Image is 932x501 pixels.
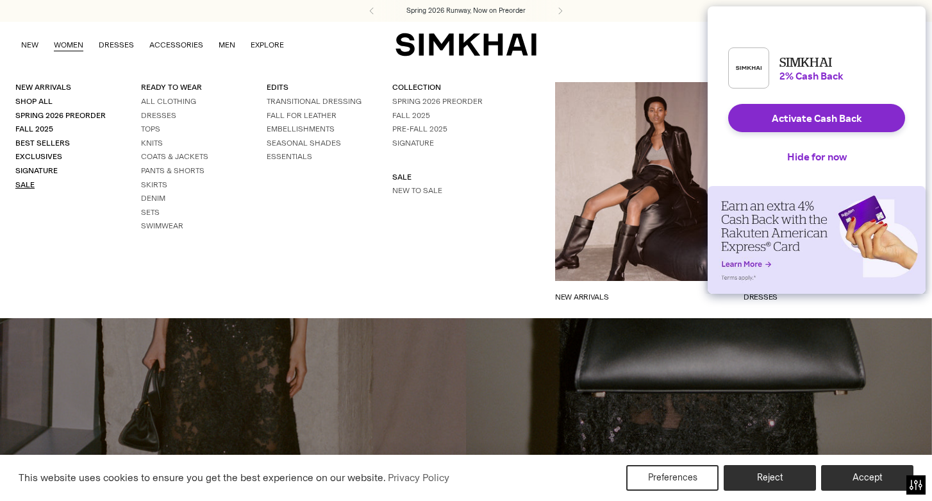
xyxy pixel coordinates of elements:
[149,31,203,59] a: ACCESSORIES
[21,31,38,59] a: NEW
[626,465,719,491] button: Preferences
[54,31,83,59] a: WOMEN
[99,31,134,59] a: DRESSES
[251,31,284,59] a: EXPLORE
[386,468,451,488] a: Privacy Policy (opens in a new tab)
[406,6,526,16] a: Spring 2026 Runway, Now on Preorder
[821,465,913,491] button: Accept
[219,31,235,59] a: MEN
[19,471,386,484] span: This website uses cookies to ensure you get the best experience on our website.
[395,32,537,57] a: SIMKHAI
[724,465,816,491] button: Reject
